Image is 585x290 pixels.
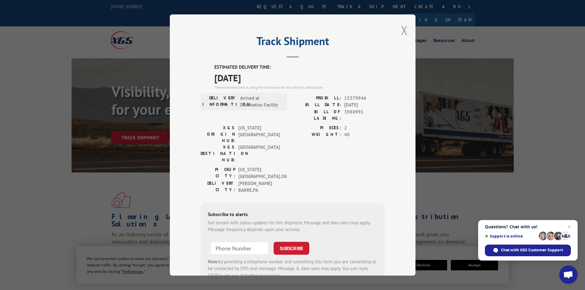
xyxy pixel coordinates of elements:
[201,180,235,194] label: DELIVERY CITY:
[501,247,563,253] span: Chat with XGS Customer Support
[208,219,377,233] div: Get texted with status updates for this shipment. Message and data rates may apply. Message frequ...
[293,125,341,132] label: PIECES:
[238,125,280,144] span: [US_STATE][GEOGRAPHIC_DATA]
[293,131,341,138] label: WEIGHT:
[214,85,385,90] div: The estimated time is using the time zone for the delivery destination.
[238,180,280,194] span: [PERSON_NAME] BARRE , PA
[344,95,385,102] span: 15379946
[208,258,377,279] div: by providing a telephone number and submitting this form you are consenting to be contacted by SM...
[344,102,385,109] span: [DATE]
[208,259,219,265] strong: Note:
[238,144,280,163] span: [GEOGRAPHIC_DATA]
[201,37,385,48] h2: Track Shipment
[208,211,377,219] div: Subscribe to alerts
[238,166,280,180] span: [US_STATE][GEOGRAPHIC_DATA] , OK
[344,131,385,138] span: 40
[274,242,309,255] button: SUBSCRIBE
[485,224,571,229] span: Questions? Chat with us!
[344,125,385,132] span: 2
[202,95,237,109] label: DELIVERY INFORMATION:
[201,125,235,144] label: XGS ORIGIN HUB:
[485,245,571,256] span: Chat with XGS Customer Support
[201,144,235,163] label: XGS DESTINATION HUB:
[240,95,282,109] span: Arrived at Destination Facility
[485,234,536,238] span: Support is online
[214,71,385,85] span: [DATE]
[214,64,385,71] label: ESTIMATED DELIVERY TIME:
[293,109,341,122] label: BILL OF LADING:
[344,109,385,122] span: 3988991
[210,242,269,255] input: Phone Number
[559,265,578,284] a: Open chat
[293,95,341,102] label: PROBILL:
[201,166,235,180] label: PICKUP CITY:
[293,102,341,109] label: BILL DATE:
[401,22,408,38] button: Close modal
